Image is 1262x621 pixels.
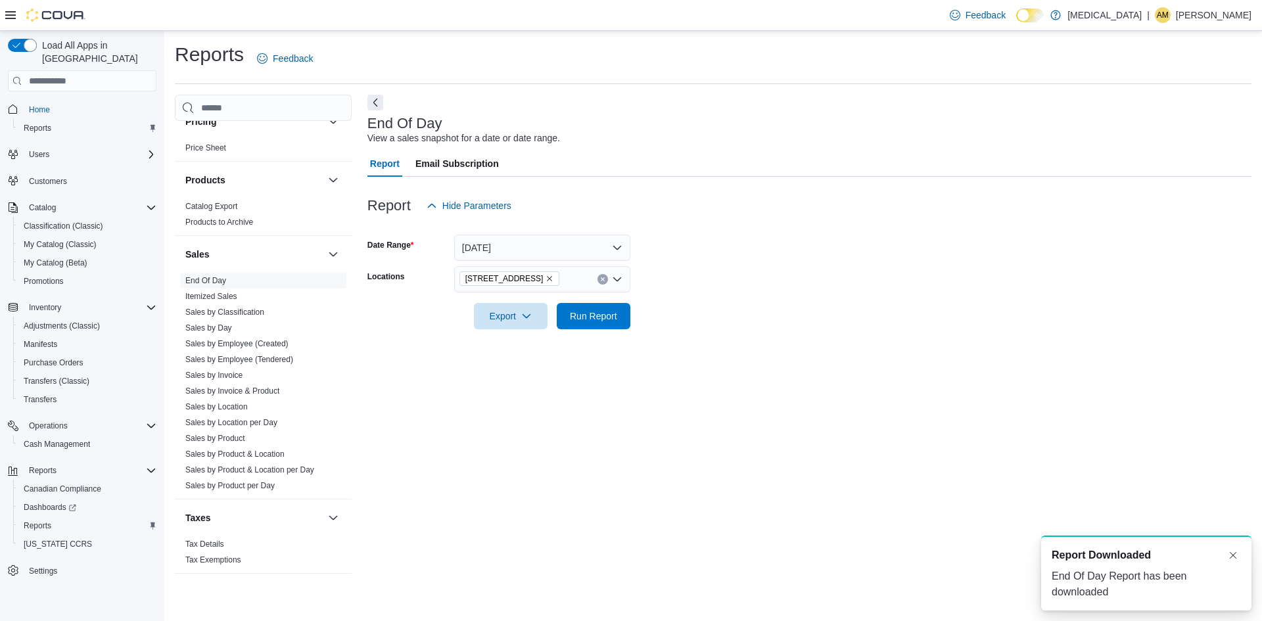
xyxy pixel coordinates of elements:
span: Sales by Product [185,433,245,444]
span: Home [24,101,156,117]
a: Dashboards [18,499,82,515]
span: Reports [24,123,51,133]
button: Run Report [557,303,630,329]
button: Manifests [13,335,162,354]
span: Operations [24,418,156,434]
button: Export [474,303,548,329]
span: Feedback [273,52,313,65]
a: Products to Archive [185,218,253,227]
span: Canadian Compliance [18,481,156,497]
span: Reports [24,463,156,478]
button: Sales [325,246,341,262]
span: Cash Management [24,439,90,449]
button: Reports [3,461,162,480]
nav: Complex example [8,94,156,614]
span: AM [1157,7,1169,23]
span: Dashboards [24,502,76,513]
button: Taxes [185,511,323,524]
span: Catalog Export [185,201,237,212]
button: Sales [185,248,323,261]
input: Dark Mode [1016,9,1044,22]
span: Price Sheet [185,143,226,153]
a: Sales by Invoice & Product [185,386,279,396]
span: Email Subscription [415,150,499,177]
a: Price Sheet [185,143,226,152]
a: Manifests [18,336,62,352]
button: Promotions [13,272,162,290]
h3: Products [185,173,225,187]
span: Transfers [24,394,57,405]
button: Next [367,95,383,110]
span: Manifests [24,339,57,350]
span: Load All Apps in [GEOGRAPHIC_DATA] [37,39,156,65]
button: Settings [3,561,162,580]
a: My Catalog (Beta) [18,255,93,271]
span: My Catalog (Beta) [24,258,87,268]
button: Remove 3039 Granville Street from selection in this group [546,275,553,283]
button: My Catalog (Classic) [13,235,162,254]
button: Inventory [24,300,66,315]
span: Sales by Classification [185,307,264,317]
button: My Catalog (Beta) [13,254,162,272]
h3: Sales [185,248,210,261]
span: Sales by Employee (Created) [185,338,289,349]
a: Transfers (Classic) [18,373,95,389]
img: Cova [26,9,85,22]
span: Tax Details [185,539,224,549]
span: Customers [24,173,156,189]
a: Tax Exemptions [185,555,241,564]
div: View a sales snapshot for a date or date range. [367,131,560,145]
a: End Of Day [185,276,226,285]
a: Sales by Day [185,323,232,333]
a: Dashboards [13,498,162,517]
a: Purchase Orders [18,355,89,371]
div: Products [175,198,352,235]
div: Angus MacDonald [1155,7,1171,23]
a: Feedback [945,2,1011,28]
a: [US_STATE] CCRS [18,536,97,552]
button: Hide Parameters [421,193,517,219]
a: Tax Details [185,540,224,549]
span: Promotions [24,276,64,287]
button: Products [185,173,323,187]
a: Customers [24,173,72,189]
button: Clear input [597,274,608,285]
span: Manifests [18,336,156,352]
span: Sales by Product & Location [185,449,285,459]
span: Sales by Product per Day [185,480,275,491]
button: Customers [3,172,162,191]
a: Settings [24,563,62,579]
span: Transfers [18,392,156,407]
a: My Catalog (Classic) [18,237,102,252]
button: Cash Management [13,435,162,453]
span: Classification (Classic) [18,218,156,234]
span: End Of Day [185,275,226,286]
span: Report Downloaded [1052,547,1151,563]
span: Feedback [966,9,1006,22]
span: Users [24,147,156,162]
span: Settings [29,566,57,576]
span: Inventory [24,300,156,315]
span: 3039 Granville Street [459,271,560,286]
button: Pricing [185,115,323,128]
div: Pricing [175,140,352,161]
a: Feedback [252,45,318,72]
a: Canadian Compliance [18,481,106,497]
button: Products [325,172,341,188]
button: Pricing [325,114,341,129]
a: Sales by Product per Day [185,481,275,490]
a: Sales by Invoice [185,371,243,380]
button: Taxes [325,510,341,526]
div: Sales [175,273,352,499]
p: | [1147,7,1150,23]
button: [DATE] [454,235,630,261]
span: Itemized Sales [185,291,237,302]
span: Reports [24,520,51,531]
button: Purchase Orders [13,354,162,372]
a: Catalog Export [185,202,237,211]
span: Sales by Invoice [185,370,243,380]
button: Canadian Compliance [13,480,162,498]
span: Report [370,150,400,177]
button: Catalog [24,200,61,216]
